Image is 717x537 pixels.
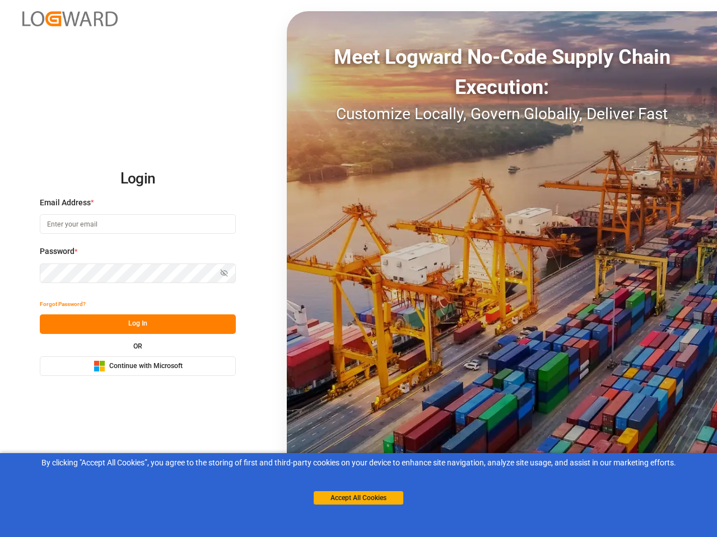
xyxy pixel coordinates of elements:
[109,361,183,371] span: Continue with Microsoft
[287,102,717,126] div: Customize Locally, Govern Globally, Deliver Fast
[133,343,142,350] small: OR
[314,491,403,505] button: Accept All Cookies
[40,197,91,209] span: Email Address
[40,246,75,257] span: Password
[8,457,709,469] div: By clicking "Accept All Cookies”, you agree to the storing of first and third-party cookies on yo...
[40,314,236,334] button: Log In
[40,214,236,234] input: Enter your email
[40,161,236,197] h2: Login
[22,11,118,26] img: Logward_new_orange.png
[287,42,717,102] div: Meet Logward No-Code Supply Chain Execution:
[40,356,236,376] button: Continue with Microsoft
[40,295,86,314] button: Forgot Password?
